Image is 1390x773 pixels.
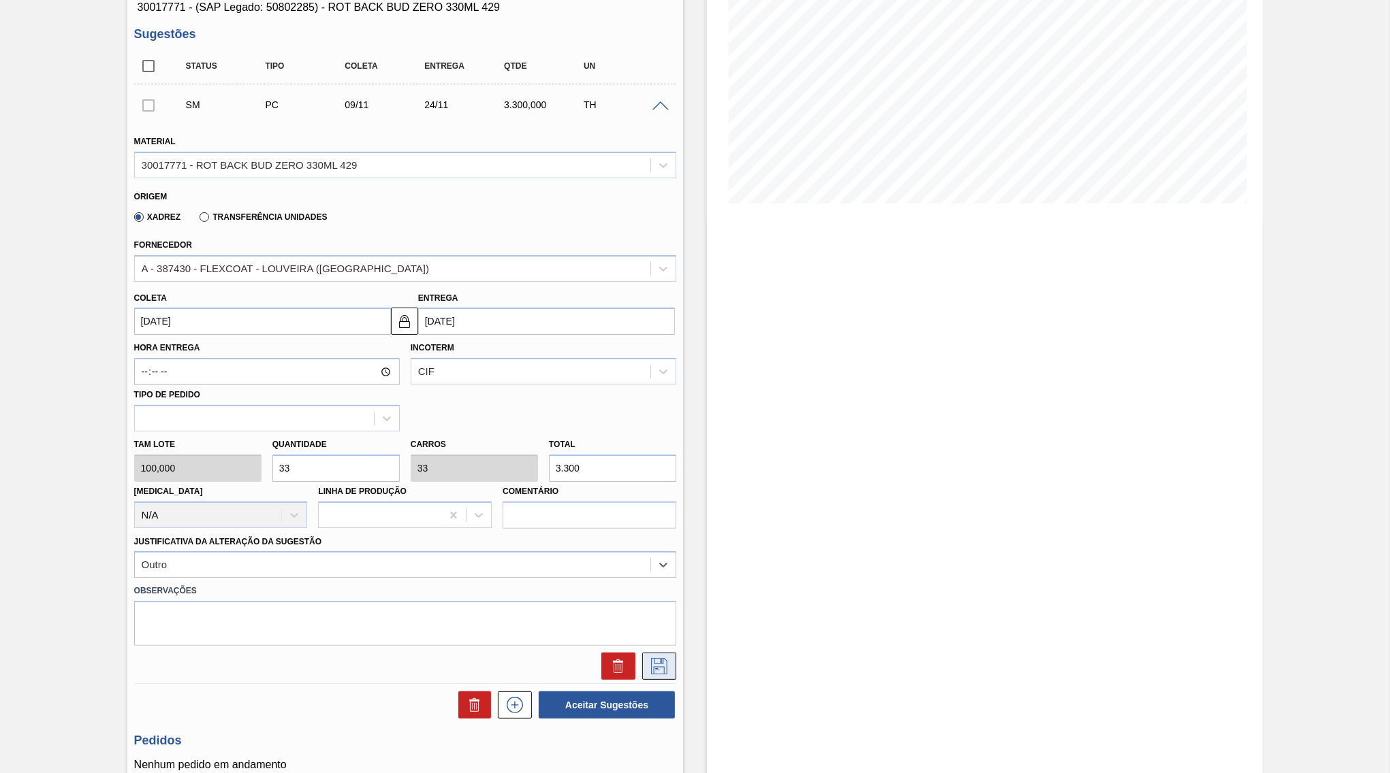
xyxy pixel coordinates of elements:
[421,61,510,71] div: Entrega
[411,343,454,352] label: Incoterm
[391,308,418,335] button: locked
[549,440,575,449] label: Total
[134,537,322,546] label: Justificativa da Alteração da Sugestão
[396,313,413,329] img: locked
[418,293,458,303] label: Entrega
[134,487,203,496] label: [MEDICAL_DATA]
[134,435,262,455] label: Tam lote
[411,440,446,449] label: Carros
[262,61,351,71] div: Tipo
[452,691,491,719] div: Excluir Sugestões
[142,263,429,274] div: A - 387430 - FLEXCOAT - LOUVEIRA ([GEOGRAPHIC_DATA])
[134,581,676,601] label: Observações
[134,192,168,201] label: Origem
[134,734,676,748] h3: Pedidos
[134,308,391,335] input: dd/mm/yyyy
[491,691,532,719] div: Nova sugestão
[580,61,669,71] div: UN
[138,1,673,14] span: 30017771 - (SAP Legado: 50802285) - ROT BACK BUD ZERO 330ML 429
[418,366,435,378] div: CIF
[134,293,167,303] label: Coleta
[532,690,676,720] div: Aceitar Sugestões
[142,159,358,171] div: 30017771 - ROT BACK BUD ZERO 330ML 429
[421,99,510,110] div: 24/11/2025
[341,99,430,110] div: 09/11/2025
[134,338,400,358] label: Hora Entrega
[318,487,407,496] label: Linha de Produção
[262,99,351,110] div: Pedido de Compra
[200,212,327,222] label: Transferência Unidades
[539,691,675,719] button: Aceitar Sugestões
[134,27,676,42] h3: Sugestões
[501,61,590,71] div: Qtde
[183,99,272,110] div: Sugestão Manual
[503,482,676,501] label: Comentário
[134,137,176,146] label: Material
[341,61,430,71] div: Coleta
[134,759,676,771] p: Nenhum pedido em andamento
[134,240,192,250] label: Fornecedor
[134,390,200,399] label: Tipo de pedido
[635,653,676,680] div: Salvar Sugestão
[134,212,181,222] label: Xadrez
[501,99,590,110] div: 3.300,000
[580,99,669,110] div: TH
[595,653,635,680] div: Excluir Sugestão
[183,61,272,71] div: Status
[272,440,327,449] label: Quantidade
[418,308,675,335] input: dd/mm/yyyy
[142,559,168,571] div: Outro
